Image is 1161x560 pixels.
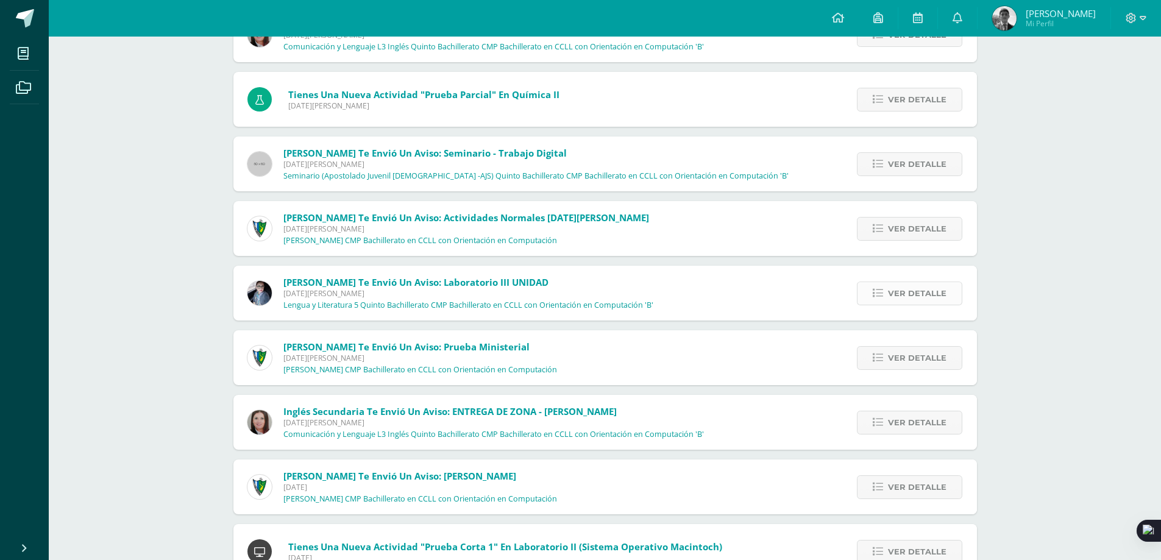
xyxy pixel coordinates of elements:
[283,159,789,169] span: [DATE][PERSON_NAME]
[283,353,557,363] span: [DATE][PERSON_NAME]
[283,417,704,428] span: [DATE][PERSON_NAME]
[247,152,272,176] img: 60x60
[888,476,946,498] span: Ver detalle
[283,482,557,492] span: [DATE]
[247,346,272,370] img: 9f174a157161b4ddbe12118a61fed988.png
[247,216,272,241] img: 9f174a157161b4ddbe12118a61fed988.png
[283,288,653,299] span: [DATE][PERSON_NAME]
[283,494,557,504] p: [PERSON_NAME] CMP Bachillerato en CCLL con Orientación en Computación
[888,88,946,111] span: Ver detalle
[283,276,549,288] span: [PERSON_NAME] te envió un aviso: Laboratorio III UNIDAD
[283,430,704,439] p: Comunicación y Lenguaje L3 Inglés Quinto Bachillerato CMP Bachillerato en CCLL con Orientación en...
[283,341,530,353] span: [PERSON_NAME] te envió un aviso: Prueba Ministerial
[888,411,946,434] span: Ver detalle
[283,236,557,246] p: [PERSON_NAME] CMP Bachillerato en CCLL con Orientación en Computación
[283,300,653,310] p: Lengua y Literatura 5 Quinto Bachillerato CMP Bachillerato en CCLL con Orientación en Computación...
[247,281,272,305] img: 702136d6d401d1cd4ce1c6f6778c2e49.png
[992,6,1017,30] img: b15cf863827e7b7a708415bb8804ae1f.png
[1026,7,1096,19] span: [PERSON_NAME]
[888,347,946,369] span: Ver detalle
[283,211,649,224] span: [PERSON_NAME] te envió un aviso: Actividades Normales [DATE][PERSON_NAME]
[288,541,722,553] span: Tienes una nueva actividad "Prueba Corta 1" En Laboratorio II (Sistema Operativo Macintoch)
[288,88,559,101] span: Tienes una nueva actividad "Prueba parcial" En Química II
[1026,18,1096,29] span: Mi Perfil
[888,153,946,175] span: Ver detalle
[247,475,272,499] img: 9f174a157161b4ddbe12118a61fed988.png
[283,470,516,482] span: [PERSON_NAME] te envió un aviso: [PERSON_NAME]
[888,282,946,305] span: Ver detalle
[283,405,617,417] span: Inglés Secundaria te envió un aviso: ENTREGA DE ZONA - [PERSON_NAME]
[247,410,272,434] img: 8af0450cf43d44e38c4a1497329761f3.png
[283,42,704,52] p: Comunicación y Lenguaje L3 Inglés Quinto Bachillerato CMP Bachillerato en CCLL con Orientación en...
[283,147,567,159] span: [PERSON_NAME] te envió un aviso: Seminario - Trabajo digital
[888,218,946,240] span: Ver detalle
[283,171,789,181] p: Seminario (Apostolado Juvenil [DEMOGRAPHIC_DATA] -AJS) Quinto Bachillerato CMP Bachillerato en CC...
[283,365,557,375] p: [PERSON_NAME] CMP Bachillerato en CCLL con Orientación en Computación
[288,101,559,111] span: [DATE][PERSON_NAME]
[283,224,649,234] span: [DATE][PERSON_NAME]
